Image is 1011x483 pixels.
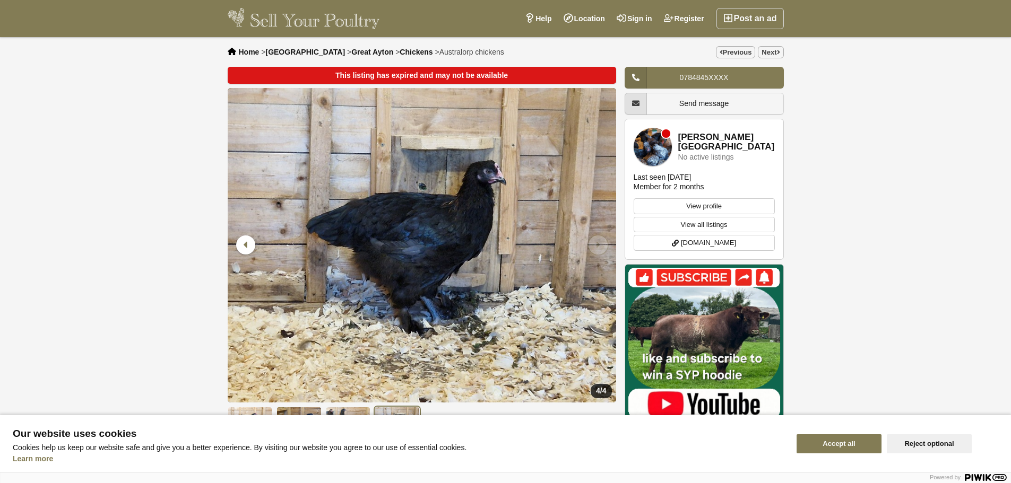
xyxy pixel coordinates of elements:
[797,434,882,453] button: Accept all
[261,48,345,56] li: >
[625,67,784,89] a: 0784845XXXX
[228,407,273,445] img: Australorp chickens - 1
[13,454,53,463] a: Learn more
[233,231,261,259] div: Previous slide
[583,231,611,259] div: Next slide
[347,48,393,56] li: >
[596,387,600,395] span: 4
[265,48,345,56] a: [GEOGRAPHIC_DATA]
[375,407,420,445] img: Australorp chickens - 4
[634,217,775,233] a: View all listings
[678,153,734,161] div: No active listings
[276,407,322,445] img: Australorp chickens - 2
[634,198,775,214] a: View profile
[400,48,433,56] a: Chickens
[228,88,616,402] img: Australorp chickens - 4/4
[13,428,784,439] span: Our website uses cookies
[758,46,783,58] a: Next
[930,474,961,480] span: Powered by
[435,48,504,56] li: >
[681,238,736,248] span: [DOMAIN_NAME]
[228,88,616,402] li: 4 / 4
[326,407,371,445] img: Australorp chickens - 3
[228,8,380,29] img: Sell Your Poultry
[625,264,784,423] img: Mat Atkinson Farming YouTube Channel
[658,8,710,29] a: Register
[678,133,775,152] a: [PERSON_NAME][GEOGRAPHIC_DATA]
[634,182,704,191] div: Member for 2 months
[680,73,729,82] span: 0784845XXXX
[662,129,670,138] div: Member is offline
[591,384,611,398] div: /
[716,46,756,58] a: Previous
[611,8,658,29] a: Sign in
[558,8,611,29] a: Location
[679,99,729,108] span: Send message
[351,48,393,56] a: Great Ayton
[716,8,784,29] a: Post an ad
[228,67,616,84] div: This listing has expired and may not be available
[634,235,775,251] a: [DOMAIN_NAME]
[519,8,557,29] a: Help
[239,48,260,56] a: Home
[625,93,784,115] a: Send message
[13,443,784,452] p: Cookies help us keep our website safe and give you a better experience. By visiting our website y...
[634,128,672,166] img: Stell House Farm
[395,48,433,56] li: >
[439,48,504,56] span: Australorp chickens
[602,387,607,395] span: 4
[887,434,972,453] button: Reject optional
[634,172,692,182] div: Last seen [DATE]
